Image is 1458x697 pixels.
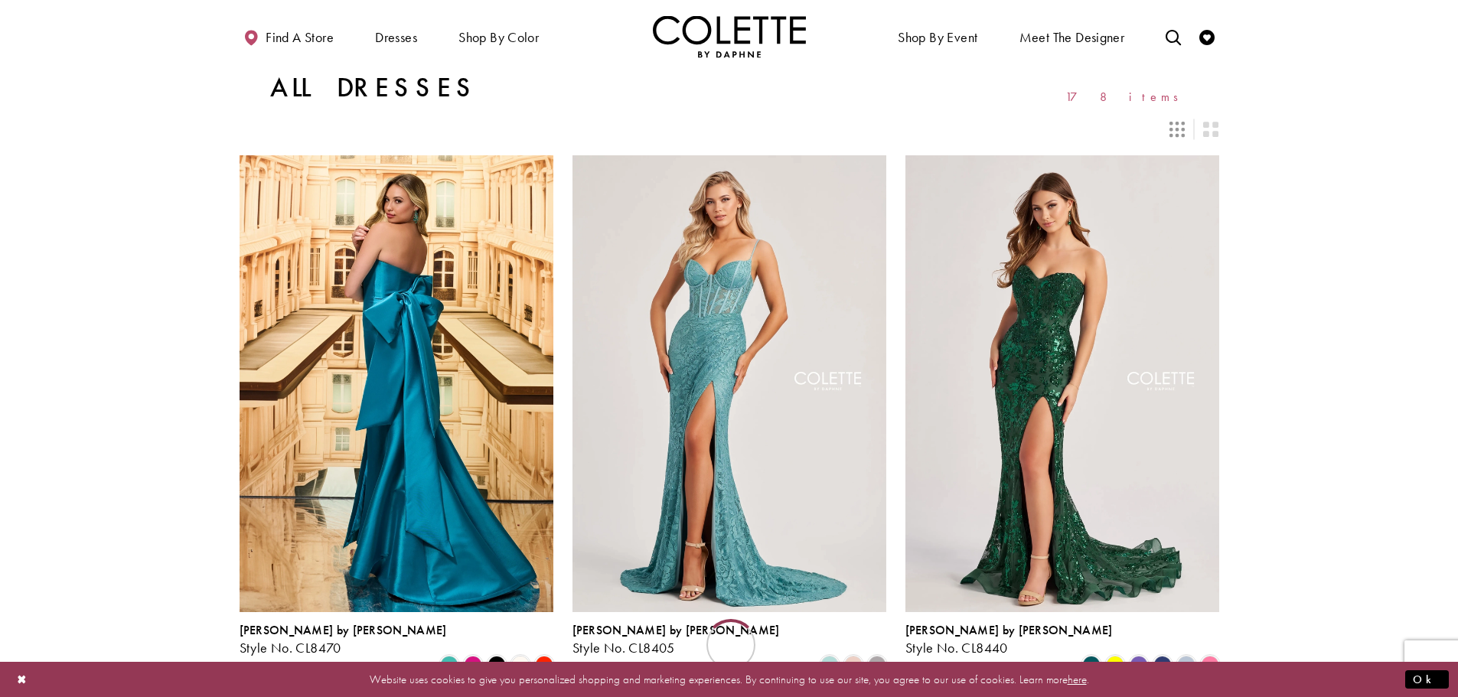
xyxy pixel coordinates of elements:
[1106,656,1124,674] i: Yellow
[9,666,35,692] button: Close Dialog
[1019,30,1125,45] span: Meet the designer
[1065,90,1189,103] span: 178 items
[1203,122,1218,137] span: Switch layout to 2 columns
[572,639,675,656] span: Style No. CL8405
[905,639,1008,656] span: Style No. CL8440
[653,15,806,57] a: Visit Home Page
[1016,15,1129,57] a: Meet the designer
[240,639,341,656] span: Style No. CL8470
[1162,15,1185,57] a: Toggle search
[240,622,447,638] span: [PERSON_NAME] by [PERSON_NAME]
[868,656,886,674] i: Smoke
[820,656,839,674] i: Sea Glass
[266,30,334,45] span: Find a store
[458,30,539,45] span: Shop by color
[240,155,553,611] a: Visit Colette by Daphne Style No. CL8470 Page
[1169,122,1185,137] span: Switch layout to 3 columns
[110,669,1348,689] p: Website uses cookies to give you personalized shopping and marketing experiences. By continuing t...
[572,155,886,611] a: Visit Colette by Daphne Style No. CL8405 Page
[440,656,458,674] i: Turquoise
[240,624,447,656] div: Colette by Daphne Style No. CL8470
[371,15,421,57] span: Dresses
[894,15,981,57] span: Shop By Event
[905,622,1113,638] span: [PERSON_NAME] by [PERSON_NAME]
[572,622,780,638] span: [PERSON_NAME] by [PERSON_NAME]
[1153,656,1172,674] i: Navy Blue
[375,30,417,45] span: Dresses
[1405,669,1449,689] button: Submit Dialog
[905,624,1113,656] div: Colette by Daphne Style No. CL8440
[1130,656,1148,674] i: Violet
[240,15,338,57] a: Find a store
[1201,656,1219,674] i: Cotton Candy
[1068,671,1087,686] a: here
[653,15,806,57] img: Colette by Daphne
[230,112,1228,146] div: Layout Controls
[455,15,543,57] span: Shop by color
[464,656,482,674] i: Fuchsia
[572,624,780,656] div: Colette by Daphne Style No. CL8405
[535,656,553,674] i: Scarlet
[1195,15,1218,57] a: Check Wishlist
[844,656,863,674] i: Rose
[905,155,1219,611] a: Visit Colette by Daphne Style No. CL8440 Page
[1177,656,1195,674] i: Ice Blue
[511,656,530,674] i: Diamond White
[488,656,506,674] i: Black
[1082,656,1101,674] i: Spruce
[898,30,977,45] span: Shop By Event
[270,73,478,103] h1: All Dresses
